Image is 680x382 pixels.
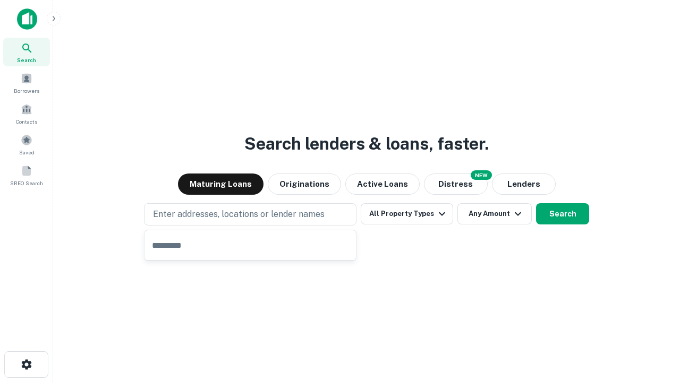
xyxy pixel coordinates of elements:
img: capitalize-icon.png [17,8,37,30]
button: Originations [268,173,341,195]
button: All Property Types [361,203,453,224]
button: Search distressed loans with lien and other non-mortgage details. [424,173,488,195]
a: SREO Search [3,161,50,189]
span: Saved [19,148,35,157]
button: Any Amount [457,203,532,224]
span: Borrowers [14,86,39,95]
a: Contacts [3,99,50,128]
span: Search [17,56,36,64]
p: Enter addresses, locations or lender names [153,208,325,221]
span: Contacts [16,117,37,126]
span: SREO Search [10,179,43,187]
button: Active Loans [345,173,420,195]
button: Enter addresses, locations or lender names [144,203,356,225]
a: Borrowers [3,68,50,97]
button: Lenders [492,173,556,195]
a: Search [3,38,50,66]
div: NEW [471,170,492,180]
h3: Search lenders & loans, faster. [244,131,489,157]
iframe: Chat Widget [627,297,680,348]
button: Search [536,203,589,224]
button: Maturing Loans [178,173,263,195]
a: Saved [3,130,50,159]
